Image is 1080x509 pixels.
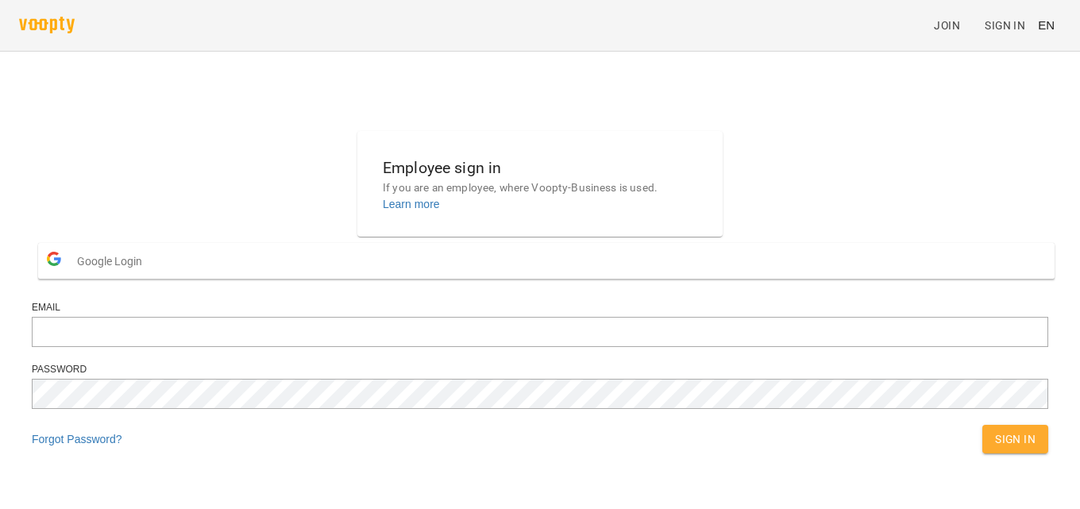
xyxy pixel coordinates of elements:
[978,11,1032,40] a: Sign In
[370,143,710,225] button: Employee sign inIf you are an employee, where Voopty-Business is used.Learn more
[1032,10,1061,40] button: EN
[1038,17,1055,33] span: EN
[383,198,440,210] a: Learn more
[383,180,697,196] p: If you are an employee, where Voopty-Business is used.
[383,156,697,180] h6: Employee sign in
[985,16,1025,35] span: Sign In
[982,425,1048,453] button: Sign In
[32,363,1048,376] div: Password
[77,245,150,277] span: Google Login
[32,301,1048,314] div: Email
[32,433,122,445] a: Forgot Password?
[934,16,960,35] span: Join
[19,17,75,33] img: voopty.png
[38,243,1055,279] button: Google Login
[995,430,1036,449] span: Sign In
[928,11,978,40] a: Join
